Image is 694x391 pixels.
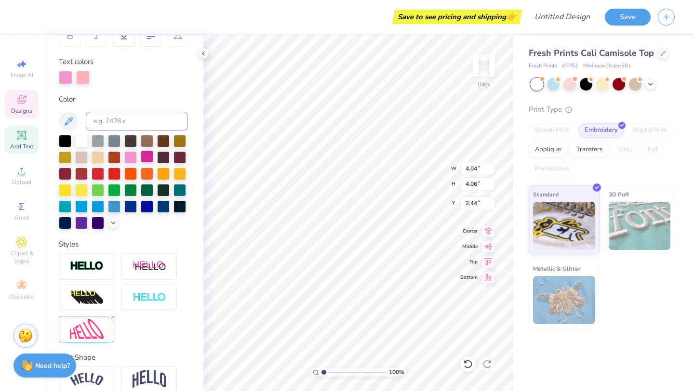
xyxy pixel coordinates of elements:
[474,56,494,75] img: Back
[506,11,517,22] span: 👉
[478,80,490,89] div: Back
[641,143,664,157] div: Foil
[70,290,104,305] img: 3d Illusion
[612,143,639,157] div: Vinyl
[533,263,581,274] span: Metallic & Glitter
[533,202,595,250] img: Standard
[133,261,166,273] img: Shadow
[389,368,404,377] span: 100 %
[460,274,478,281] span: Bottom
[59,352,188,363] div: Text Shape
[59,56,93,67] label: Text colors
[609,202,671,250] img: 3D Puff
[133,292,166,303] img: Negative Space
[529,143,567,157] div: Applique
[70,319,104,339] img: Free Distort
[527,7,598,26] input: Untitled Design
[460,259,478,265] span: Top
[627,123,674,138] div: Digital Print
[59,239,188,250] div: Styles
[460,228,478,235] span: Center
[609,189,629,199] span: 3D Puff
[14,214,29,222] span: Greek
[529,162,575,176] div: Rhinestones
[583,62,631,70] span: Minimum Order: 50 +
[578,123,624,138] div: Embroidery
[529,62,557,70] span: Fresh Prints
[133,370,166,388] img: Arch
[562,62,578,70] span: # FP52
[59,94,188,105] div: Color
[70,261,104,272] img: Stroke
[11,71,33,79] span: Image AI
[570,143,609,157] div: Transfers
[10,143,33,150] span: Add Text
[529,123,575,138] div: Screen Print
[460,243,478,250] span: Middle
[70,373,104,386] img: Arc
[35,361,70,370] strong: Need help?
[12,178,31,186] span: Upload
[529,104,675,115] div: Print Type
[86,112,188,131] input: e.g. 7428 c
[11,107,32,115] span: Designs
[395,10,520,24] div: Save to see pricing and shipping
[533,276,595,324] img: Metallic & Glitter
[533,189,559,199] span: Standard
[5,249,39,265] span: Clipart & logos
[605,9,651,26] button: Save
[10,293,33,300] span: Decorate
[529,47,654,59] span: Fresh Prints Cali Camisole Top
